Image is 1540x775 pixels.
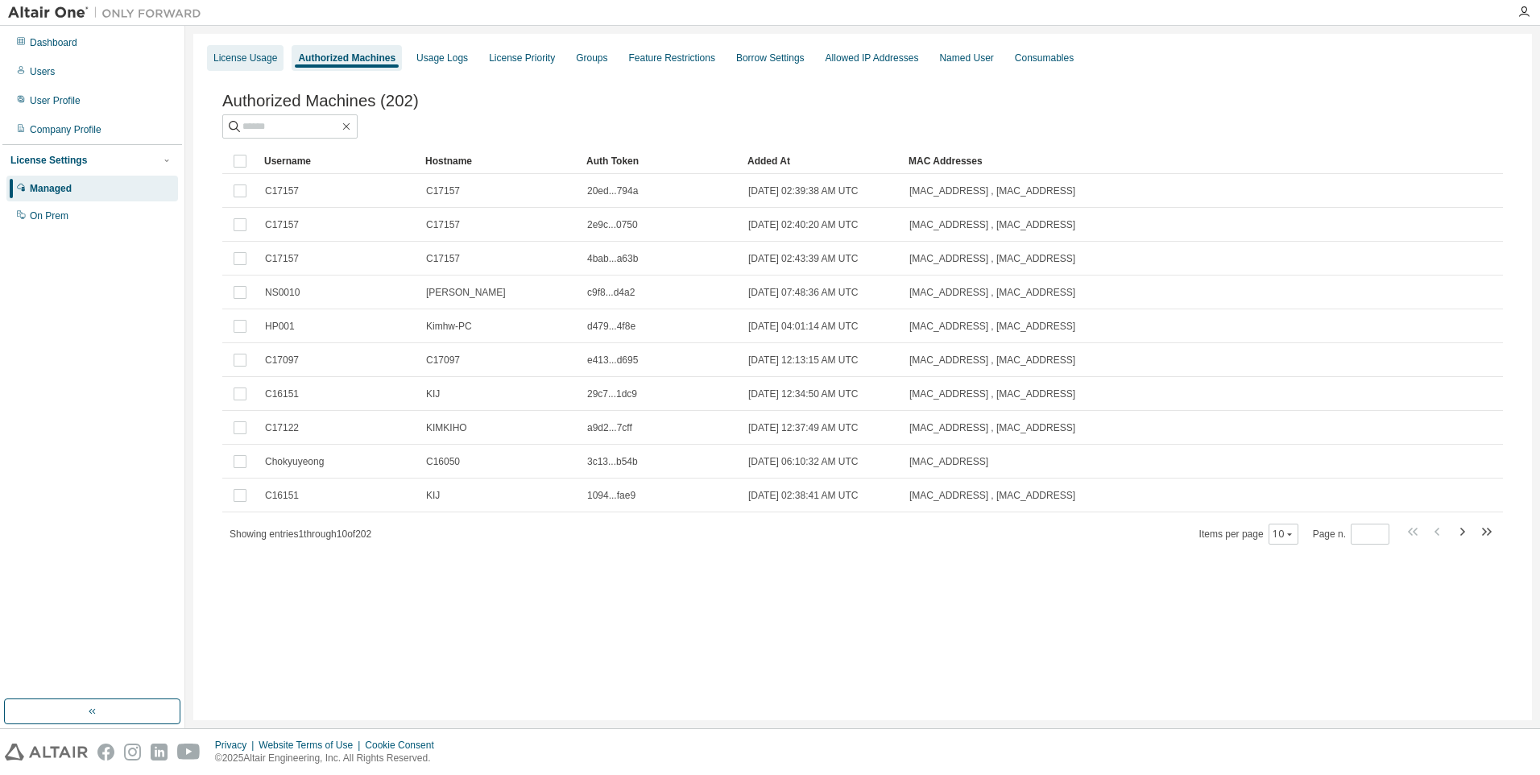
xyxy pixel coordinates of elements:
[426,421,467,434] span: KIMKIHO
[909,218,1075,231] span: [MAC_ADDRESS] , [MAC_ADDRESS]
[629,52,715,64] div: Feature Restrictions
[748,421,859,434] span: [DATE] 12:37:49 AM UTC
[586,148,735,174] div: Auth Token
[489,52,555,64] div: License Priority
[909,421,1075,434] span: [MAC_ADDRESS] , [MAC_ADDRESS]
[587,320,635,333] span: d479...4f8e
[736,52,805,64] div: Borrow Settings
[265,252,299,265] span: C17157
[747,148,896,174] div: Added At
[909,184,1075,197] span: [MAC_ADDRESS] , [MAC_ADDRESS]
[1313,524,1389,545] span: Page n.
[909,320,1075,333] span: [MAC_ADDRESS] , [MAC_ADDRESS]
[909,387,1075,400] span: [MAC_ADDRESS] , [MAC_ADDRESS]
[30,65,55,78] div: Users
[587,455,638,468] span: 3c13...b54b
[10,154,87,167] div: License Settings
[426,252,460,265] span: C17157
[426,489,440,502] span: KIJ
[265,421,299,434] span: C17122
[1199,524,1298,545] span: Items per page
[298,52,395,64] div: Authorized Machines
[177,744,201,760] img: youtube.svg
[416,52,468,64] div: Usage Logs
[587,286,635,299] span: c9f8...d4a2
[587,387,637,400] span: 29c7...1dc9
[264,148,412,174] div: Username
[748,489,859,502] span: [DATE] 02:38:41 AM UTC
[265,218,299,231] span: C17157
[748,320,859,333] span: [DATE] 04:01:14 AM UTC
[587,218,638,231] span: 2e9c...0750
[587,421,632,434] span: a9d2...7cff
[426,320,472,333] span: Kimhw-PC
[265,387,299,400] span: C16151
[213,52,277,64] div: License Usage
[909,489,1075,502] span: [MAC_ADDRESS] , [MAC_ADDRESS]
[151,744,168,760] img: linkedin.svg
[748,218,859,231] span: [DATE] 02:40:20 AM UTC
[426,354,460,367] span: C17097
[365,739,443,752] div: Cookie Consent
[587,354,638,367] span: e413...d695
[587,252,638,265] span: 4bab...a63b
[230,528,371,540] span: Showing entries 1 through 10 of 202
[939,52,993,64] div: Named User
[265,489,299,502] span: C16151
[748,354,859,367] span: [DATE] 12:13:15 AM UTC
[222,92,419,110] span: Authorized Machines (202)
[425,148,573,174] div: Hostname
[576,52,607,64] div: Groups
[5,744,88,760] img: altair_logo.svg
[748,252,859,265] span: [DATE] 02:43:39 AM UTC
[97,744,114,760] img: facebook.svg
[426,218,460,231] span: C17157
[30,209,68,222] div: On Prem
[265,286,300,299] span: NS0010
[8,5,209,21] img: Altair One
[748,286,859,299] span: [DATE] 07:48:36 AM UTC
[265,455,324,468] span: Chokyuyeong
[1273,528,1294,541] button: 10
[426,286,506,299] span: [PERSON_NAME]
[909,148,1334,174] div: MAC Addresses
[587,489,635,502] span: 1094...fae9
[748,455,859,468] span: [DATE] 06:10:32 AM UTC
[748,184,859,197] span: [DATE] 02:39:38 AM UTC
[30,182,72,195] div: Managed
[426,387,440,400] span: KIJ
[1015,52,1074,64] div: Consumables
[909,286,1075,299] span: [MAC_ADDRESS] , [MAC_ADDRESS]
[215,739,259,752] div: Privacy
[30,94,81,107] div: User Profile
[265,320,295,333] span: HP001
[426,184,460,197] span: C17157
[265,354,299,367] span: C17097
[124,744,141,760] img: instagram.svg
[426,455,460,468] span: C16050
[909,455,988,468] span: [MAC_ADDRESS]
[215,752,444,765] p: © 2025 Altair Engineering, Inc. All Rights Reserved.
[748,387,859,400] span: [DATE] 12:34:50 AM UTC
[30,36,77,49] div: Dashboard
[259,739,365,752] div: Website Terms of Use
[826,52,919,64] div: Allowed IP Addresses
[909,252,1075,265] span: [MAC_ADDRESS] , [MAC_ADDRESS]
[587,184,638,197] span: 20ed...794a
[265,184,299,197] span: C17157
[30,123,101,136] div: Company Profile
[909,354,1075,367] span: [MAC_ADDRESS] , [MAC_ADDRESS]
